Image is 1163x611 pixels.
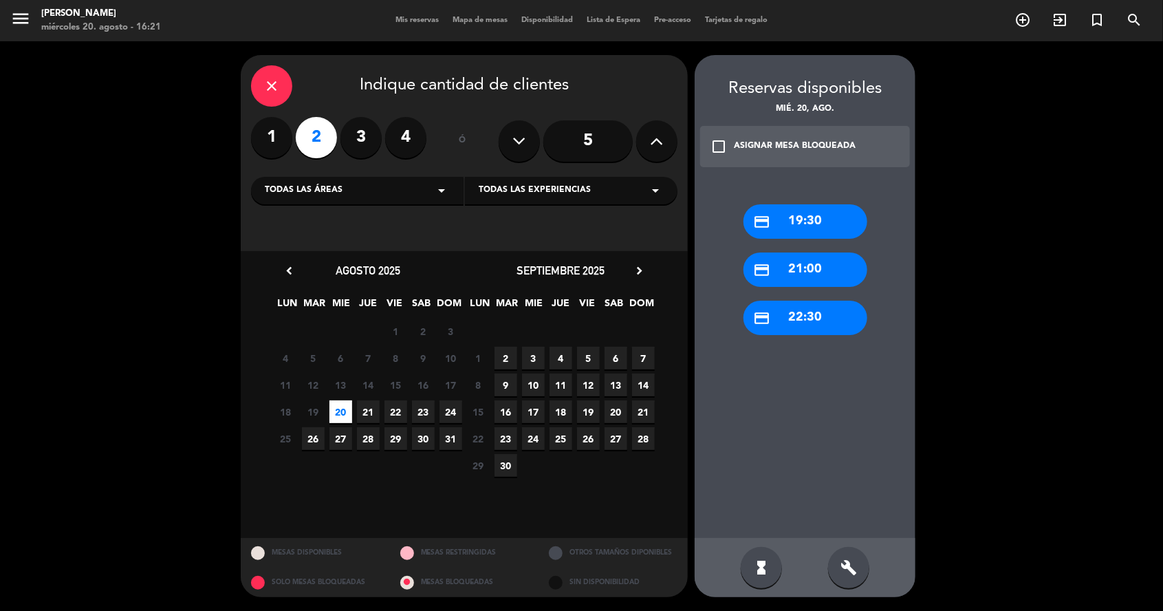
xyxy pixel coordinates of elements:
span: DOM [437,295,460,318]
span: 15 [467,400,490,423]
span: 20 [605,400,627,423]
i: credit_card [754,213,771,231]
div: ASIGNAR MESA BLOQUEADA [734,140,856,153]
div: Indique cantidad de clientes [251,65,677,107]
div: MESAS BLOQUEADAS [390,568,539,597]
label: 2 [296,117,337,158]
span: 30 [494,454,517,477]
span: 27 [605,427,627,450]
span: 16 [494,400,517,423]
i: chevron_left [282,264,296,278]
span: 9 [494,374,517,396]
span: 28 [632,427,655,450]
span: 11 [274,374,297,396]
span: 17 [439,374,462,396]
span: septiembre 2025 [517,264,605,277]
div: [PERSON_NAME] [41,7,161,21]
span: 7 [357,347,380,369]
span: 14 [357,374,380,396]
span: 13 [329,374,352,396]
div: ó [440,117,485,165]
span: JUE [357,295,380,318]
span: 8 [384,347,407,369]
i: exit_to_app [1052,12,1068,28]
span: 23 [412,400,435,423]
i: hourglass_full [753,559,770,576]
span: 18 [274,400,297,423]
span: 3 [439,320,462,343]
button: menu [10,8,31,34]
span: 29 [467,454,490,477]
div: 19:30 [743,204,867,239]
span: DOM [630,295,653,318]
span: Disponibilidad [514,17,580,24]
span: 2 [494,347,517,369]
span: 22 [384,400,407,423]
i: credit_card [754,310,771,327]
label: 3 [340,117,382,158]
span: 6 [605,347,627,369]
span: 23 [494,427,517,450]
span: MAR [303,295,326,318]
span: SAB [603,295,626,318]
i: arrow_drop_down [433,182,450,199]
span: Lista de Espera [580,17,647,24]
span: Todas las áreas [265,184,343,197]
span: LUN [276,295,299,318]
span: 24 [439,400,462,423]
span: SAB [411,295,433,318]
span: 18 [550,400,572,423]
span: 5 [577,347,600,369]
i: credit_card [754,261,771,279]
span: Tarjetas de regalo [698,17,774,24]
span: 1 [384,320,407,343]
span: 12 [302,374,325,396]
span: Mapa de mesas [446,17,514,24]
label: 4 [385,117,426,158]
span: 16 [412,374,435,396]
div: MESAS RESTRINGIDAS [390,538,539,568]
div: 22:30 [743,301,867,335]
span: 6 [329,347,352,369]
span: 19 [302,400,325,423]
span: 28 [357,427,380,450]
div: SIN DISPONIBILIDAD [539,568,688,597]
span: 1 [467,347,490,369]
i: search [1126,12,1142,28]
i: menu [10,8,31,29]
span: MAR [496,295,519,318]
span: 7 [632,347,655,369]
div: Reservas disponibles [695,76,915,103]
span: VIE [384,295,406,318]
i: check_box_outline_blank [710,138,727,155]
i: build [840,559,857,576]
span: LUN [469,295,492,318]
span: 12 [577,374,600,396]
span: 4 [550,347,572,369]
span: JUE [550,295,572,318]
i: add_circle_outline [1014,12,1031,28]
div: 21:00 [743,253,867,287]
span: 31 [439,427,462,450]
span: 19 [577,400,600,423]
span: MIE [330,295,353,318]
span: 24 [522,427,545,450]
div: mié. 20, ago. [695,103,915,116]
span: Mis reservas [389,17,446,24]
span: 26 [302,427,325,450]
i: arrow_drop_down [647,182,664,199]
span: 9 [412,347,435,369]
span: 25 [550,427,572,450]
span: 14 [632,374,655,396]
span: 3 [522,347,545,369]
span: 5 [302,347,325,369]
span: 10 [439,347,462,369]
span: 2 [412,320,435,343]
span: 21 [357,400,380,423]
span: Pre-acceso [647,17,698,24]
span: 25 [274,427,297,450]
span: 29 [384,427,407,450]
span: 26 [577,427,600,450]
div: OTROS TAMAÑOS DIPONIBLES [539,538,688,568]
span: 27 [329,427,352,450]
